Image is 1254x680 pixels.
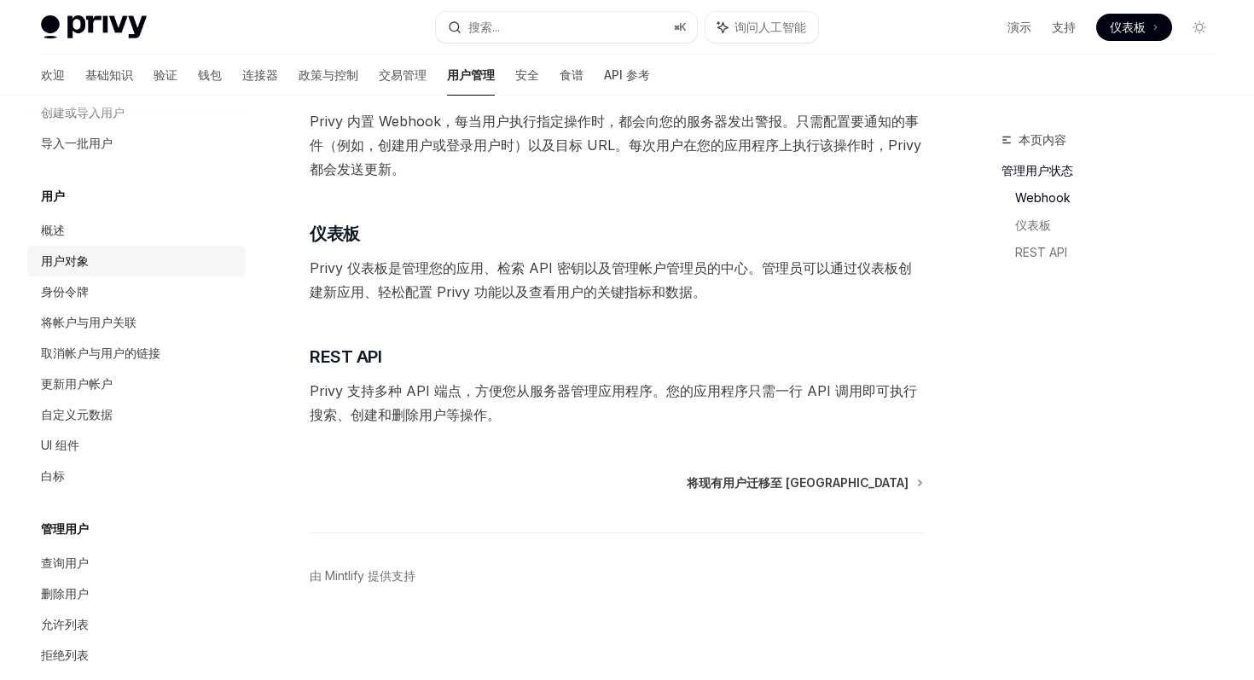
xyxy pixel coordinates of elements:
font: 安全 [515,67,539,82]
font: API 参考 [604,67,650,82]
font: 删除用户 [41,586,89,601]
img: 灯光标志 [41,15,147,39]
button: 询问人工智能 [705,12,818,43]
a: 概述 [27,215,246,246]
font: 查询用户 [41,555,89,570]
a: 将现有用户迁移至 [GEOGRAPHIC_DATA] [687,474,921,491]
font: REST API [1015,245,1067,259]
font: 钱包 [198,67,222,82]
font: ⌘ [674,20,679,33]
a: 拒绝列表 [27,640,246,671]
font: 白标 [41,468,65,483]
font: Privy 支持多种 API 端点，方便您从服务器管理应用程序。您的应用程序只需一行 API 调用即可执行搜索、创建和删除用户等操作。 [310,382,917,423]
font: 搜索... [468,20,500,34]
font: 演示 [1007,20,1031,34]
a: Webhook [1015,184,1227,212]
a: 交易管理 [379,55,427,96]
font: 连接器 [242,67,278,82]
font: 将帐户与用户关联 [41,315,136,329]
a: 演示 [1007,19,1031,36]
a: 管理用户状态 [1001,157,1227,184]
font: 用户 [41,189,65,203]
a: 安全 [515,55,539,96]
a: 政策与控制 [299,55,358,96]
font: 由 Mintlify 提供支持 [310,568,415,583]
button: 切换暗模式 [1186,14,1213,41]
font: 取消帐户与用户的链接 [41,346,160,360]
a: 导入一批用户 [27,128,246,159]
a: 允许列表 [27,609,246,640]
font: 更新用户帐户 [41,376,113,391]
font: K [679,20,687,33]
a: 更新用户帐户 [27,369,246,399]
a: 支持 [1052,19,1076,36]
a: 用户管理 [447,55,495,96]
font: 拒绝列表 [41,648,89,662]
a: 欢迎 [41,55,65,96]
font: 支持 [1052,20,1076,34]
a: 将帐户与用户关联 [27,307,246,338]
a: 自定义元数据 [27,399,246,430]
a: 连接器 [242,55,278,96]
font: 验证 [154,67,177,82]
font: 仪表板 [310,224,360,244]
font: 交易管理 [379,67,427,82]
font: 基础知识 [85,67,133,82]
a: 基础知识 [85,55,133,96]
a: 用户对象 [27,246,246,276]
font: 自定义元数据 [41,407,113,421]
font: 仪表板 [1015,218,1051,232]
font: 食谱 [560,67,583,82]
a: API 参考 [604,55,650,96]
button: 搜索...⌘K [436,12,696,43]
a: 白标 [27,461,246,491]
font: 导入一批用户 [41,136,113,150]
font: REST API [310,346,381,367]
a: 仪表板 [1015,212,1227,239]
font: Privy 仪表板是管理您的应用、检索 API 密钥以及管理帐户管理员的中心。管理员可以通过仪表板创建新应用、轻松配置 Privy 功能以及查看用户的关键指标和数据。 [310,259,912,300]
font: UI 组件 [41,438,79,452]
a: REST API [1015,239,1227,266]
font: 管理用户 [41,521,89,536]
font: 用户管理 [447,67,495,82]
font: 欢迎 [41,67,65,82]
a: 取消帐户与用户的链接 [27,338,246,369]
font: Privy 内置 Webhook，每当用户执行指定操作时，都会向您的服务器发出警报。只需配置要通知的事件（例如，创建用户或登录用户时）以及目标 URL。每次用户在您的应用程序上执行该操作时，Pr... [310,113,921,177]
a: 钱包 [198,55,222,96]
font: 概述 [41,223,65,237]
font: 政策与控制 [299,67,358,82]
a: 身份令牌 [27,276,246,307]
font: 允许列表 [41,617,89,631]
font: 本页内容 [1019,132,1066,147]
font: 用户对象 [41,253,89,268]
font: 仪表板 [1110,20,1146,34]
a: 查询用户 [27,548,246,578]
font: Webhook [1015,190,1071,205]
a: UI 组件 [27,430,246,461]
a: 食谱 [560,55,583,96]
font: 管理用户状态 [1001,163,1073,177]
font: 询问人工智能 [734,20,806,34]
a: 仪表板 [1096,14,1172,41]
font: 身份令牌 [41,284,89,299]
a: 删除用户 [27,578,246,609]
a: 验证 [154,55,177,96]
a: 由 Mintlify 提供支持 [310,567,415,584]
font: 将现有用户迁移至 [GEOGRAPHIC_DATA] [687,475,909,490]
